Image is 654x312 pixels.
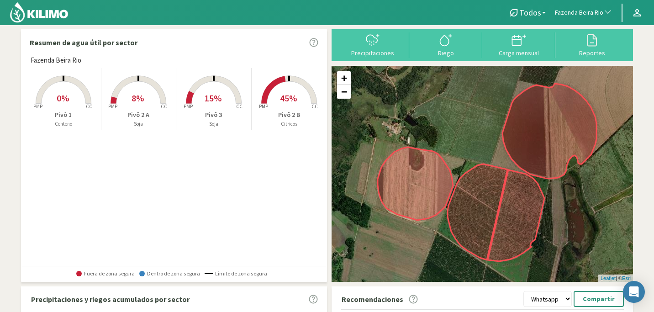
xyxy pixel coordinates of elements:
button: Riego [409,32,482,57]
div: | © [598,275,633,282]
div: Riego [412,50,480,56]
button: Precipitaciones [336,32,409,57]
p: Soja [176,120,251,128]
div: Carga mensual [485,50,553,56]
tspan: CC [311,103,318,110]
span: 15% [205,92,222,104]
p: Compartir [583,294,615,304]
a: Esri [622,275,631,281]
span: Fazenda Beira Rio [31,55,81,66]
img: Kilimo [9,1,69,23]
p: Precipitaciones y riegos acumulados por sector [31,294,190,305]
tspan: PMP [184,103,193,110]
tspan: PMP [108,103,117,110]
a: Zoom out [337,85,351,99]
p: Pivô 2 A [101,110,176,120]
tspan: CC [86,103,92,110]
p: Citricos [252,120,327,128]
div: Open Intercom Messenger [623,281,645,303]
span: 45% [280,92,297,104]
span: Dentro de zona segura [139,270,200,277]
span: 8% [132,92,144,104]
span: Todos [519,8,541,17]
button: Compartir [574,291,624,307]
p: Resumen de agua útil por sector [30,37,137,48]
span: Fuera de zona segura [76,270,135,277]
p: Pivô 1 [26,110,101,120]
tspan: CC [161,103,168,110]
span: Fazenda Beira Rio [555,8,603,17]
div: Reportes [558,50,626,56]
a: Leaflet [601,275,616,281]
div: Precipitaciones [339,50,406,56]
p: Centeno [26,120,101,128]
tspan: PMP [259,103,268,110]
p: Soja [101,120,176,128]
span: Límite de zona segura [205,270,267,277]
button: Reportes [555,32,628,57]
button: Carga mensual [482,32,555,57]
p: Recomendaciones [342,294,403,305]
p: Pivô 2 B [252,110,327,120]
span: 0% [57,92,69,104]
p: Pivô 3 [176,110,251,120]
button: Fazenda Beira Rio [550,3,617,23]
tspan: CC [236,103,243,110]
a: Zoom in [337,71,351,85]
tspan: PMP [33,103,42,110]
